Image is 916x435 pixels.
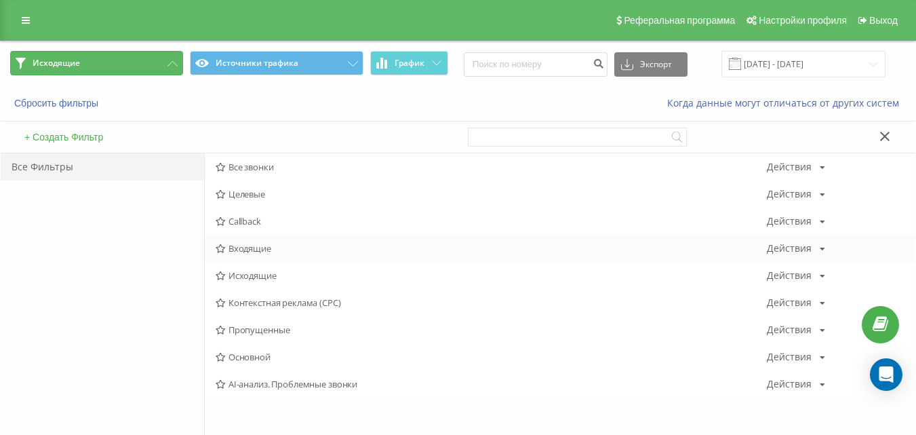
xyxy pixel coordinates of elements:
[767,325,812,335] div: Действия
[869,15,898,26] span: Выход
[767,216,812,226] div: Действия
[10,97,105,109] button: Сбросить фильтры
[216,189,767,199] span: Целевые
[216,162,767,172] span: Все звонки
[875,130,895,145] button: Закрыть
[667,96,906,109] a: Когда данные могут отличаться от других систем
[767,189,812,199] div: Действия
[20,131,107,143] button: + Создать Фильтр
[767,244,812,253] div: Действия
[216,379,767,389] span: AI-анализ. Проблемные звонки
[767,162,812,172] div: Действия
[395,58,424,68] span: График
[216,271,767,280] span: Исходящие
[767,271,812,280] div: Действия
[759,15,847,26] span: Настройки профиля
[216,216,767,226] span: Callback
[216,244,767,253] span: Входящие
[614,52,688,77] button: Экспорт
[767,352,812,362] div: Действия
[216,325,767,335] span: Пропущенные
[767,379,812,389] div: Действия
[216,352,767,362] span: Основной
[464,52,608,77] input: Поиск по номеру
[216,298,767,307] span: Контекстная реклама (CPC)
[10,51,183,75] button: Исходящие
[33,58,80,69] span: Исходящие
[1,153,204,181] div: Все Фильтры
[870,358,902,391] div: Open Intercom Messenger
[624,15,735,26] span: Реферальная программа
[190,51,363,75] button: Источники трафика
[767,298,812,307] div: Действия
[370,51,448,75] button: График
